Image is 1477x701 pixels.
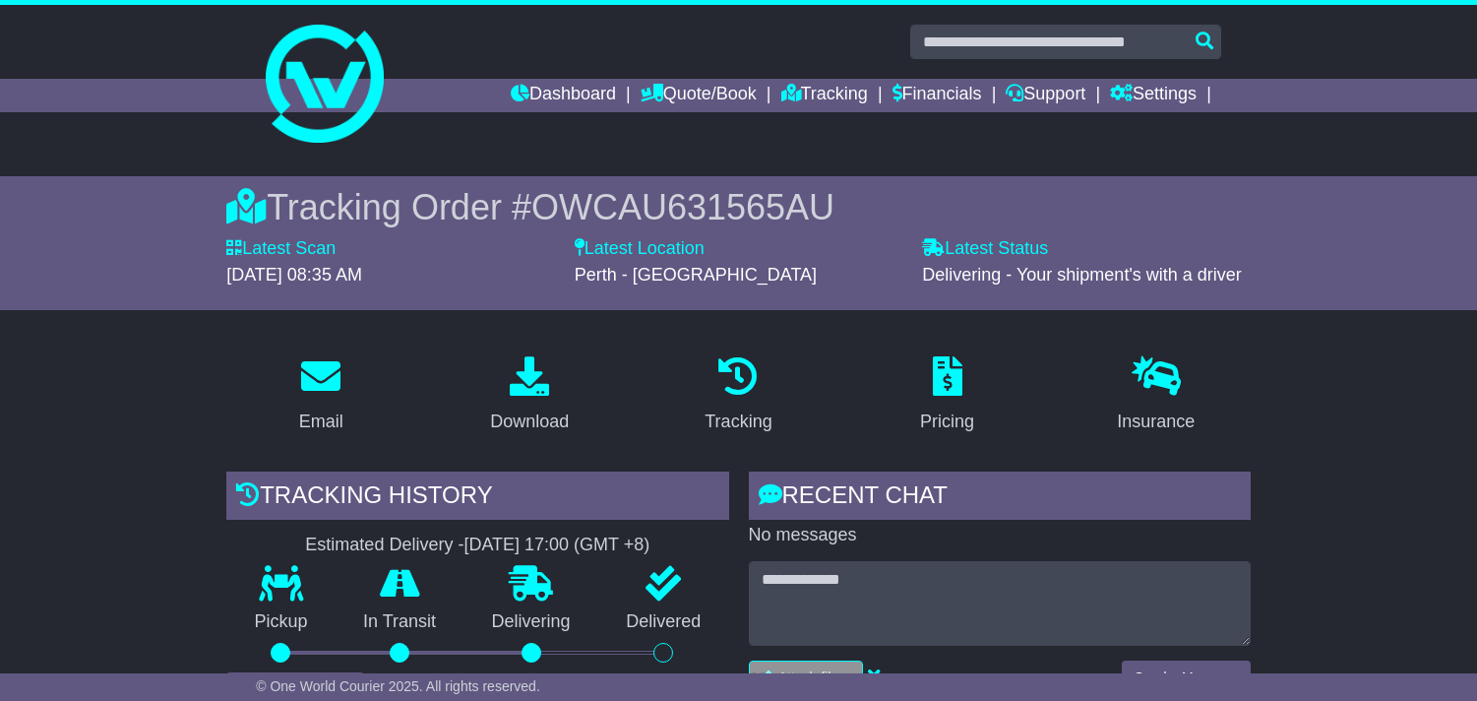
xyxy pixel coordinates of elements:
a: Download [477,350,582,442]
a: Insurance [1104,350,1207,442]
div: Tracking Order # [226,186,1251,228]
a: Email [286,350,356,442]
div: Tracking [705,409,771,435]
div: RECENT CHAT [749,472,1251,525]
a: Tracking [692,350,784,442]
p: Pickup [226,611,336,633]
p: In Transit [336,611,464,633]
span: © One World Courier 2025. All rights reserved. [256,678,540,694]
label: Latest Location [575,238,705,260]
a: Quote/Book [641,79,757,112]
span: [DATE] 08:35 AM [226,265,362,285]
a: Tracking [781,79,868,112]
span: OWCAU631565AU [531,187,834,227]
div: Pricing [920,409,974,435]
p: Delivered [598,611,729,633]
p: No messages [749,525,1251,546]
a: Pricing [907,350,987,442]
label: Latest Scan [226,238,336,260]
a: Financials [892,79,982,112]
p: Delivering [463,611,598,633]
div: Tracking history [226,472,728,525]
a: Settings [1110,79,1197,112]
div: Insurance [1117,409,1195,435]
div: [DATE] 17:00 (GMT +8) [463,535,649,556]
label: Latest Status [922,238,1048,260]
button: Send a Message [1122,661,1251,695]
a: Dashboard [511,79,616,112]
a: Support [1006,79,1085,112]
div: Email [299,409,343,435]
div: Download [490,409,569,435]
div: Estimated Delivery - [226,535,728,556]
span: Delivering - Your shipment's with a driver [922,265,1242,285]
span: Perth - [GEOGRAPHIC_DATA] [575,265,817,285]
